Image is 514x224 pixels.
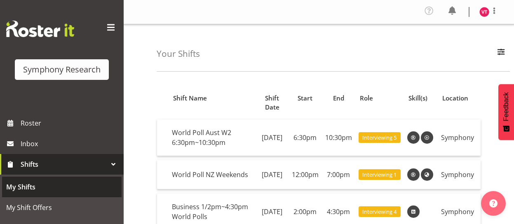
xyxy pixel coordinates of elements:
[498,84,514,140] button: Feedback - Show survey
[21,138,120,150] span: Inbox
[6,201,117,214] span: My Shift Offers
[2,197,122,218] a: My Shift Offers
[261,93,284,112] div: Shift Date
[362,208,397,216] span: Interviewing 4
[169,160,256,189] td: World Poll NZ Weekends
[326,93,350,103] div: End
[169,119,256,156] td: World Poll Aust W2 6:30pm~10:30pm
[489,199,498,208] img: help-xxl-2.png
[256,160,289,189] td: [DATE]
[293,93,317,103] div: Start
[479,7,489,17] img: vala-tone11405.jpg
[322,119,355,156] td: 10:30pm
[256,119,289,156] td: [DATE]
[6,21,74,37] img: Rosterit website logo
[21,158,107,170] span: Shifts
[2,177,122,197] a: My Shifts
[322,160,355,189] td: 7:00pm
[438,119,481,156] td: Symphony
[442,93,476,103] div: Location
[157,49,200,58] h4: Your Shifts
[289,160,322,189] td: 12:00pm
[23,63,101,76] div: Symphony Research
[21,117,120,129] span: Roster
[493,45,510,63] button: Filter Employees
[360,93,399,103] div: Role
[438,160,481,189] td: Symphony
[502,92,510,121] span: Feedback
[362,171,397,179] span: Interviewing 1
[289,119,322,156] td: 6:30pm
[408,93,433,103] div: Skill(s)
[6,181,117,193] span: My Shifts
[362,134,397,142] span: Interviewing 5
[173,93,251,103] div: Shift Name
